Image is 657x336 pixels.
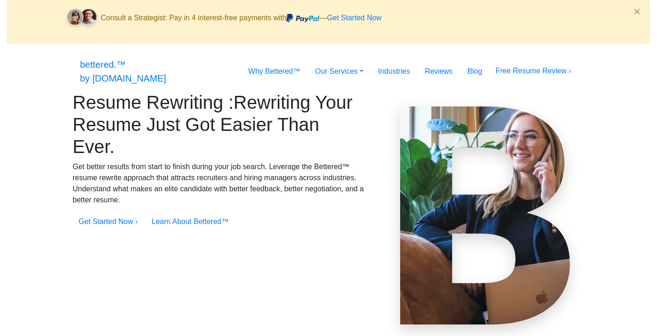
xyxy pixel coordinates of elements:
a: Get Started Now [327,14,381,22]
span: Resume Rewriting : [73,92,234,112]
img: client-faces.svg [63,6,101,31]
a: Industries [371,62,417,81]
span: by [DOMAIN_NAME] [80,73,166,83]
button: Close [625,0,650,23]
button: Free Resume Review › [490,62,577,80]
a: Get Started Now › [79,218,138,225]
h1: resume rewriting [73,91,366,158]
a: Reviews [417,62,460,81]
span: Consult a Strategist: Pay in 4 interest-free payments with — [101,14,382,22]
p: Get better results from start to finish during your job search. Leverage the Bettered™ resume rew... [73,161,366,206]
img: paypal.svg [286,14,320,23]
a: Learn About Bettered™ [152,218,229,225]
button: Get Started Now › [73,213,144,230]
a: Free Resume Review › [496,67,571,75]
button: Learn About Bettered™ [146,213,235,230]
a: Our Services [308,62,371,81]
span: × [634,5,640,18]
a: bettered.™by [DOMAIN_NAME] [80,55,166,88]
a: Why Bettered™ [241,62,308,81]
a: Blog [460,62,490,81]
